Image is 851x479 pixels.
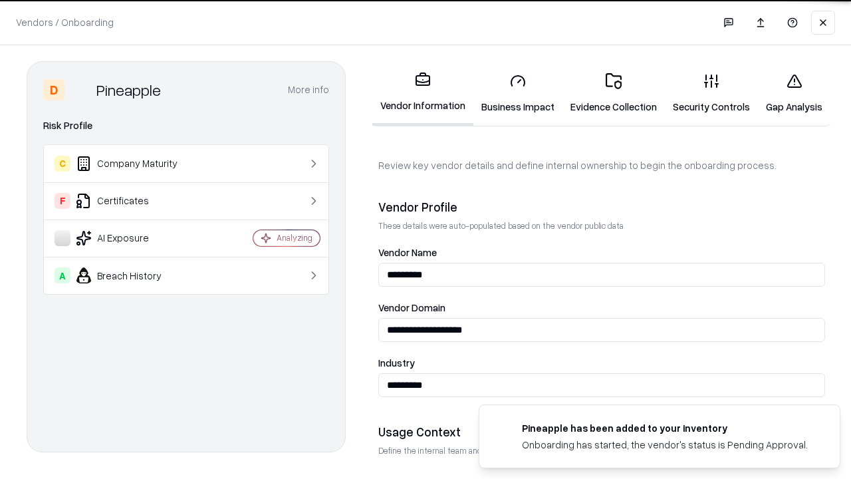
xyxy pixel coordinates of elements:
[378,424,825,440] div: Usage Context
[55,156,213,172] div: Company Maturity
[96,79,161,100] div: Pineapple
[522,438,808,452] div: Onboarding has started, the vendor's status is Pending Approval.
[55,230,213,246] div: AI Exposure
[378,358,825,368] label: Industry
[55,267,70,283] div: A
[55,267,213,283] div: Breach History
[378,303,825,313] label: Vendor Domain
[43,118,329,134] div: Risk Profile
[43,79,64,100] div: D
[378,199,825,215] div: Vendor Profile
[277,232,312,243] div: Analyzing
[562,63,665,124] a: Evidence Collection
[55,193,213,209] div: Certificates
[522,421,808,435] div: Pineapple has been added to your inventory
[665,63,758,124] a: Security Controls
[495,421,511,437] img: pineappleenergy.com
[55,193,70,209] div: F
[473,63,562,124] a: Business Impact
[378,220,825,232] p: These details were auto-populated based on the vendor public data
[378,445,825,456] p: Define the internal team and reason for using this vendor. This helps assess business relevance a...
[758,63,830,124] a: Gap Analysis
[55,156,70,172] div: C
[70,79,91,100] img: Pineapple
[288,78,329,102] button: More info
[372,61,473,126] a: Vendor Information
[16,15,114,29] p: Vendors / Onboarding
[378,247,825,257] label: Vendor Name
[378,158,825,172] p: Review key vendor details and define internal ownership to begin the onboarding process.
